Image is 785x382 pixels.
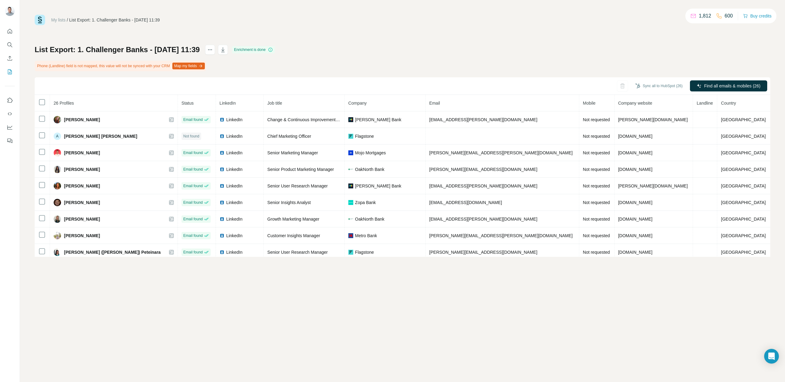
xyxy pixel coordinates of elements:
h1: List Export: 1. Challenger Banks - [DATE] 11:39 [35,45,200,55]
span: LinkedIn [226,183,243,189]
span: Company website [618,101,652,106]
span: [EMAIL_ADDRESS][DOMAIN_NAME] [429,200,502,205]
span: [PERSON_NAME][EMAIL_ADDRESS][DOMAIN_NAME] [429,167,537,172]
img: company-logo [348,150,353,155]
span: [GEOGRAPHIC_DATA] [721,150,766,155]
span: [PERSON_NAME] [PERSON_NAME] [64,133,137,139]
span: Change & Continuous Improvement Partner (Formerly titled Discovery & Insights Analyst) [267,117,437,122]
div: Open Intercom Messenger [764,349,779,364]
span: Customer Insights Manager [267,233,320,238]
span: [PERSON_NAME] Bank [355,117,401,123]
button: Find all emails & mobiles (26) [690,80,767,91]
img: company-logo [348,134,353,139]
span: Email found [183,200,203,205]
span: LinkedIn [226,199,243,206]
img: LinkedIn logo [220,183,224,188]
img: LinkedIn logo [220,134,224,139]
span: [DOMAIN_NAME] [618,250,653,255]
span: Email found [183,216,203,222]
button: Enrich CSV [5,53,15,64]
span: Not requested [583,217,610,222]
li: / [67,17,68,23]
span: Not requested [583,233,610,238]
span: [GEOGRAPHIC_DATA] [721,117,766,122]
span: [PERSON_NAME] ([PERSON_NAME]) Peteinara [64,249,161,255]
span: [DOMAIN_NAME] [618,150,653,155]
img: Avatar [54,182,61,190]
span: [PERSON_NAME][EMAIL_ADDRESS][DOMAIN_NAME] [429,250,537,255]
span: Job title [267,101,282,106]
span: Flagstone [355,249,374,255]
button: Quick start [5,26,15,37]
span: Mojo Mortgages [355,150,386,156]
div: List Export: 1. Challenger Banks - [DATE] 11:39 [69,17,160,23]
span: [EMAIL_ADDRESS][PERSON_NAME][DOMAIN_NAME] [429,183,537,188]
span: Growth Marketing Manager [267,217,320,222]
span: [PERSON_NAME] [64,199,100,206]
span: [EMAIL_ADDRESS][PERSON_NAME][DOMAIN_NAME] [429,217,537,222]
img: Avatar [54,249,61,256]
img: Avatar [54,232,61,239]
span: [PERSON_NAME][DOMAIN_NAME] [618,117,688,122]
span: OakNorth Bank [355,216,385,222]
span: LinkedIn [226,133,243,139]
span: Email found [183,233,203,238]
span: Metro Bank [355,233,377,239]
span: [PERSON_NAME] [64,117,100,123]
span: Senior Product Marketing Manager [267,167,334,172]
button: Search [5,39,15,50]
img: LinkedIn logo [220,250,224,255]
span: [PERSON_NAME][EMAIL_ADDRESS][PERSON_NAME][DOMAIN_NAME] [429,233,573,238]
button: Feedback [5,135,15,146]
span: [PERSON_NAME] Bank [355,183,401,189]
img: company-logo [348,233,353,238]
span: [PERSON_NAME][EMAIL_ADDRESS][PERSON_NAME][DOMAIN_NAME] [429,150,573,155]
span: Email found [183,117,203,122]
span: Senior User Research Manager [267,250,328,255]
span: Not requested [583,250,610,255]
span: [GEOGRAPHIC_DATA] [721,200,766,205]
div: Phone (Landline) field is not mapped, this value will not be synced with your CRM [35,61,206,71]
span: Email [429,101,440,106]
span: Find all emails & mobiles (26) [704,83,760,89]
img: Avatar [54,199,61,206]
span: [PERSON_NAME] [64,150,100,156]
img: Avatar [54,215,61,223]
span: [DOMAIN_NAME] [618,233,653,238]
span: Not found [183,133,199,139]
span: Status [182,101,194,106]
div: A [54,133,61,140]
span: Landline [697,101,713,106]
img: company-logo [348,117,353,122]
span: [DOMAIN_NAME] [618,217,653,222]
span: [DOMAIN_NAME] [618,200,653,205]
button: Sync all to HubSpot (26) [631,81,687,91]
span: [PERSON_NAME] [64,166,100,172]
span: LinkedIn [226,166,243,172]
img: company-logo [348,250,353,255]
span: LinkedIn [226,249,243,255]
img: company-logo [348,183,353,188]
span: LinkedIn [226,216,243,222]
span: Senior Insights Analyst [267,200,311,205]
span: Not requested [583,150,610,155]
span: Email found [183,249,203,255]
button: Use Surfe on LinkedIn [5,95,15,106]
span: Company [348,101,367,106]
span: Zopa Bank [355,199,376,206]
span: Not requested [583,134,610,139]
img: LinkedIn logo [220,117,224,122]
span: LinkedIn [226,150,243,156]
span: Senior Marketing Manager [267,150,318,155]
span: [PERSON_NAME] [64,216,100,222]
span: [EMAIL_ADDRESS][PERSON_NAME][DOMAIN_NAME] [429,117,537,122]
span: OakNorth Bank [355,166,385,172]
button: Map my fields [172,63,205,69]
span: [DOMAIN_NAME] [618,134,653,139]
span: Flagstone [355,133,374,139]
span: [GEOGRAPHIC_DATA] [721,167,766,172]
span: [GEOGRAPHIC_DATA] [721,250,766,255]
span: [DOMAIN_NAME] [618,167,653,172]
span: [PERSON_NAME] [64,233,100,239]
span: [GEOGRAPHIC_DATA] [721,217,766,222]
